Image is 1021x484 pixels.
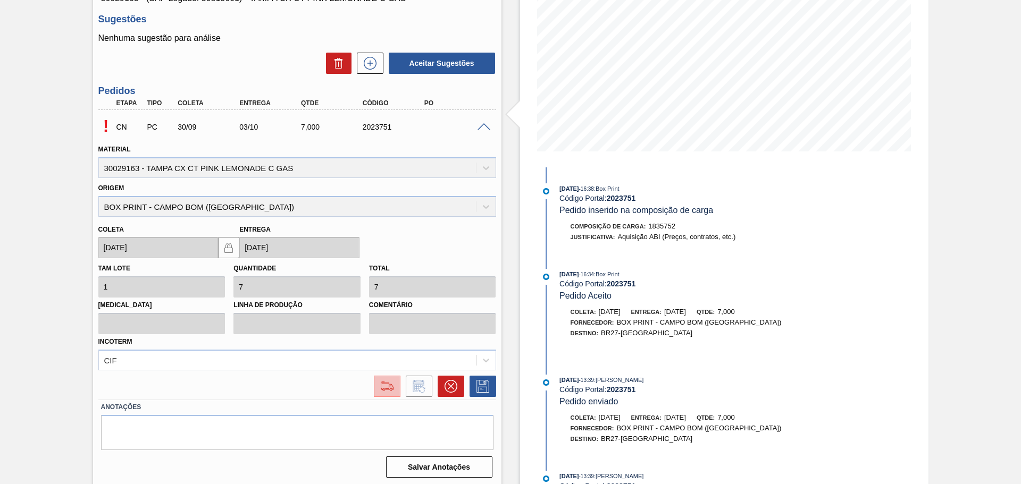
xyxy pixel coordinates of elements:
span: Pedido Aceito [559,291,612,300]
h3: Sugestões [98,14,496,25]
span: Coleta: [571,414,596,421]
div: CIF [104,355,117,364]
span: [DATE] [559,377,579,383]
div: Pedido de Compra [144,123,176,131]
button: locked [218,237,239,258]
span: - 16:38 [579,186,594,192]
label: Quantidade [233,265,276,272]
span: - 16:34 [579,271,594,277]
div: Ir para Composição de Carga [369,376,400,397]
span: Destino: [571,436,599,442]
label: Material [98,146,131,153]
div: 7,000 [298,123,367,131]
div: Cancelar pedido [432,376,464,397]
span: Aquisição ABI (Preços, contratos, etc.) [617,233,735,241]
div: Informar alteração no pedido [400,376,432,397]
span: : Box Print [594,271,620,277]
p: CN [116,123,143,131]
div: Código Portal: [559,385,812,394]
img: locked [222,241,235,254]
span: [DATE] [559,473,579,479]
label: Incoterm [98,338,132,345]
span: [DATE] [664,308,686,316]
span: Composição de Carga : [571,223,646,230]
div: Código Portal: [559,194,812,202]
label: Comentário [369,298,496,313]
div: PO [422,99,491,107]
div: Aceitar Sugestões [383,52,496,75]
span: Pedido inserido na composição de carga [559,206,713,215]
span: [DATE] [664,413,686,421]
div: Tipo [144,99,176,107]
span: BOX PRINT - CAMPO BOM ([GEOGRAPHIC_DATA]) [616,318,781,326]
img: atual [543,188,549,194]
span: BR27-[GEOGRAPHIC_DATA] [601,329,692,337]
label: [MEDICAL_DATA] [98,298,225,313]
span: : [PERSON_NAME] [594,473,644,479]
span: [DATE] [599,308,621,316]
span: BOX PRINT - CAMPO BOM ([GEOGRAPHIC_DATA]) [616,424,781,432]
strong: 2023751 [607,385,636,394]
span: Coleta: [571,309,596,315]
input: dd/mm/yyyy [239,237,359,258]
label: Tam lote [98,265,130,272]
button: Aceitar Sugestões [389,53,495,74]
span: Justificativa: [571,234,615,240]
span: BR27-[GEOGRAPHIC_DATA] [601,435,692,443]
span: Qtde: [697,414,715,421]
div: Código [360,99,429,107]
label: Total [369,265,390,272]
span: Fornecedor: [571,319,614,326]
span: : Box Print [594,185,620,192]
div: 30/09/2025 [175,123,244,131]
span: - 13:39 [579,377,594,383]
span: [DATE] [559,271,579,277]
span: 1835752 [648,222,675,230]
div: Qtde [298,99,367,107]
div: Etapa [114,99,146,107]
div: 03/10/2025 [237,123,306,131]
div: 2023751 [360,123,429,131]
div: Composição de Carga em Negociação [114,115,146,139]
span: Entrega: [631,414,662,421]
label: Linha de Produção [233,298,361,313]
span: [DATE] [599,413,621,421]
img: atual [543,274,549,280]
img: atual [543,379,549,386]
span: Destino: [571,330,599,336]
span: 7,000 [717,413,735,421]
label: Coleta [98,226,124,233]
span: Fornecedor: [571,425,614,431]
div: Nova sugestão [352,53,383,74]
strong: 2023751 [607,279,636,288]
label: Anotações [101,400,493,415]
div: Entrega [237,99,306,107]
span: Pedido enviado [559,397,618,406]
span: 7,000 [717,308,735,316]
div: Excluir Sugestões [321,53,352,74]
input: dd/mm/yyyy [98,237,219,258]
label: Origem [98,184,124,192]
p: Nenhuma sugestão para análise [98,33,496,43]
span: : [PERSON_NAME] [594,377,644,383]
button: Salvar Anotações [386,456,492,478]
label: Entrega [239,226,271,233]
div: Coleta [175,99,244,107]
div: Código Portal: [559,279,812,288]
img: atual [543,475,549,482]
span: [DATE] [559,185,579,192]
div: Salvar Pedido [464,376,496,397]
span: Qtde: [697,309,715,315]
h3: Pedidos [98,86,496,97]
span: Entrega: [631,309,662,315]
span: - 13:39 [579,473,594,479]
strong: 2023751 [607,194,636,202]
p: Pendente de aceite [98,116,114,136]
